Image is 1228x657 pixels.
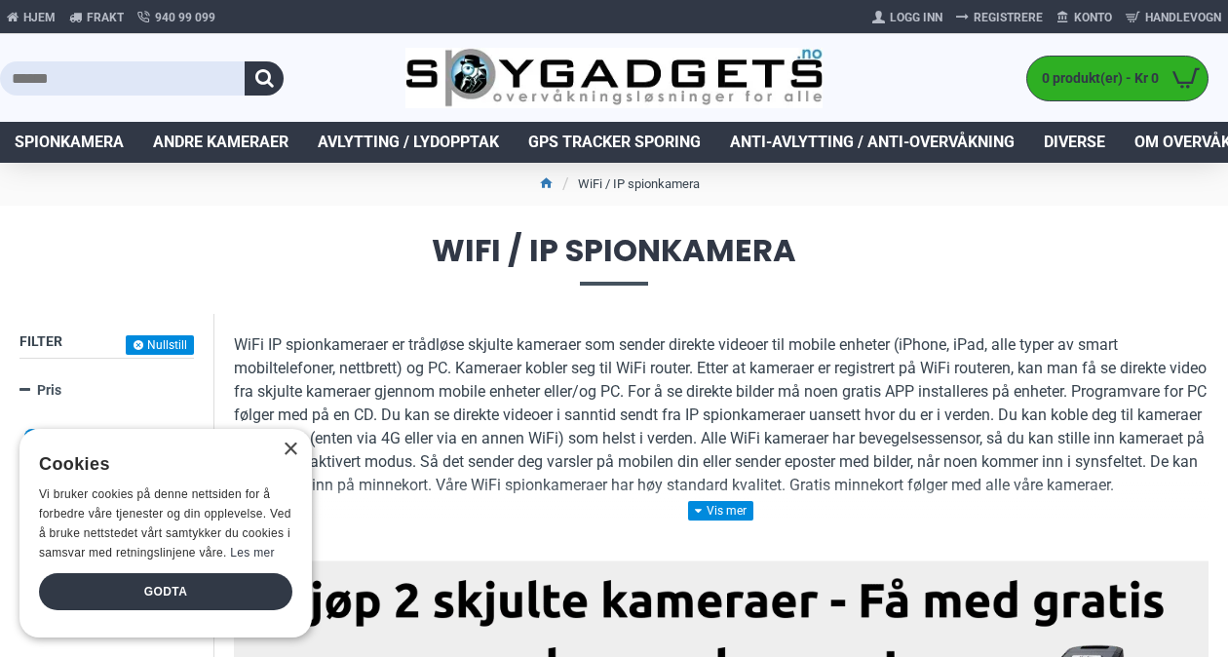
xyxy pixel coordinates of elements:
[1029,122,1120,163] a: Diverse
[318,131,499,154] span: Avlytting / Lydopptak
[39,487,291,559] span: Vi bruker cookies på denne nettsiden for å forbedre våre tjenester og din opplevelse. Ved å bruke...
[974,9,1043,26] span: Registrere
[234,333,1209,497] p: WiFi IP spionkameraer er trådløse skjulte kameraer som sender direkte videoer til mobile enheter ...
[1145,9,1221,26] span: Handlevogn
[1027,57,1208,100] a: 0 produkt(er) - Kr 0
[1074,9,1112,26] span: Konto
[39,573,292,610] div: Godta
[19,333,62,349] span: Filter
[126,335,194,355] button: Nullstill
[19,235,1209,285] span: WiFi / IP spionkamera
[155,9,215,26] span: 940 99 099
[1027,68,1164,89] span: 0 produkt(er) - Kr 0
[528,131,701,154] span: GPS Tracker Sporing
[890,9,942,26] span: Logg Inn
[15,131,124,154] span: Spionkamera
[87,9,124,26] span: Frakt
[1044,131,1105,154] span: Diverse
[949,2,1050,33] a: Registrere
[514,122,715,163] a: GPS Tracker Sporing
[39,444,280,485] div: Cookies
[283,443,297,457] div: Close
[715,122,1029,163] a: Anti-avlytting / Anti-overvåkning
[730,131,1015,154] span: Anti-avlytting / Anti-overvåkning
[1050,2,1119,33] a: Konto
[230,546,274,560] a: Les mer, opens a new window
[153,131,288,154] span: Andre kameraer
[865,2,949,33] a: Logg Inn
[19,373,194,407] a: Pris
[23,9,56,26] span: Hjem
[1119,2,1228,33] a: Handlevogn
[138,122,303,163] a: Andre kameraer
[303,122,514,163] a: Avlytting / Lydopptak
[405,48,823,108] img: SpyGadgets.no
